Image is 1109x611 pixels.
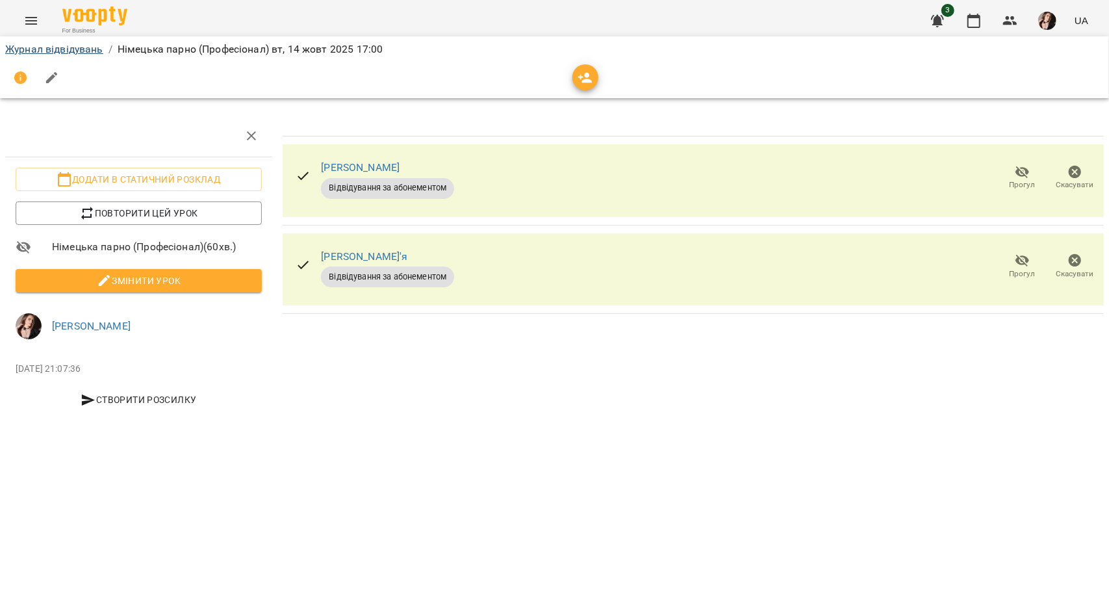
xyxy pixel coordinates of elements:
[321,161,400,174] a: [PERSON_NAME]
[62,6,127,25] img: Voopty Logo
[16,201,262,225] button: Повторити цей урок
[26,205,251,221] span: Повторити цей урок
[996,160,1049,196] button: Прогул
[16,313,42,339] img: 64b3dfe931299b6d4d92560ac22b4872.jpeg
[26,172,251,187] span: Додати в статичний розклад
[62,27,127,35] span: For Business
[1069,8,1093,32] button: UA
[321,271,454,283] span: Відвідування за абонементом
[16,5,47,36] button: Menu
[321,182,454,194] span: Відвідування за абонементом
[1010,268,1036,279] span: Прогул
[118,42,383,57] p: Німецька парно (Професіонал) вт, 14 жовт 2025 17:00
[1038,12,1056,30] img: 64b3dfe931299b6d4d92560ac22b4872.jpeg
[26,273,251,289] span: Змінити урок
[21,392,257,408] span: Створити розсилку
[1056,179,1094,190] span: Скасувати
[16,269,262,292] button: Змінити урок
[16,168,262,191] button: Додати в статичний розклад
[1049,160,1101,196] button: Скасувати
[1049,248,1101,285] button: Скасувати
[5,43,103,55] a: Журнал відвідувань
[321,250,407,263] a: [PERSON_NAME]'я
[941,4,954,17] span: 3
[52,320,131,332] a: [PERSON_NAME]
[5,42,1104,57] nav: breadcrumb
[1075,14,1088,27] span: UA
[16,388,262,411] button: Створити розсилку
[52,239,262,255] span: Німецька парно (Професіонал) ( 60 хв. )
[1010,179,1036,190] span: Прогул
[996,248,1049,285] button: Прогул
[108,42,112,57] li: /
[1056,268,1094,279] span: Скасувати
[16,363,262,376] p: [DATE] 21:07:36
